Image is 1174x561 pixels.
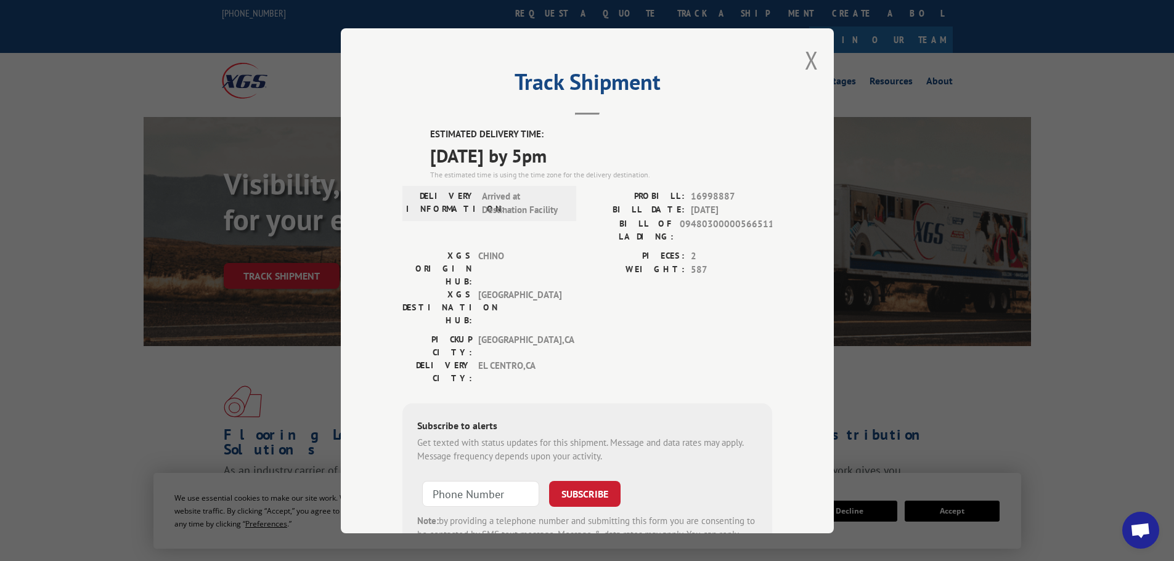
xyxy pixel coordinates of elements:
[422,480,539,506] input: Phone Number
[587,249,685,263] label: PIECES:
[478,333,561,358] span: [GEOGRAPHIC_DATA] , CA
[691,263,772,277] span: 587
[402,358,472,384] label: DELIVERY CITY:
[691,189,772,203] span: 16998887
[402,333,472,358] label: PICKUP CITY:
[549,480,621,506] button: SUBSCRIBE
[430,141,772,169] span: [DATE] by 5pm
[805,44,818,76] button: Close modal
[417,435,757,463] div: Get texted with status updates for this shipment. Message and data rates may apply. Message frequ...
[402,288,472,326] label: XGS DESTINATION HUB:
[430,169,772,180] div: The estimated time is using the time zone for the delivery destination.
[402,73,772,97] h2: Track Shipment
[417,514,757,555] div: by providing a telephone number and submitting this form you are consenting to be contacted by SM...
[691,203,772,217] span: [DATE]
[587,263,685,277] label: WEIGHT:
[680,217,772,243] span: 09480300000566511
[478,249,561,288] span: CHINO
[430,127,772,142] label: ESTIMATED DELIVERY TIME:
[482,189,565,217] span: Arrived at Destination Facility
[587,189,685,203] label: PROBILL:
[1122,512,1159,549] div: Open chat
[587,217,674,243] label: BILL OF LADING:
[402,249,472,288] label: XGS ORIGIN HUB:
[691,249,772,263] span: 2
[478,288,561,326] span: [GEOGRAPHIC_DATA]
[587,203,685,217] label: BILL DATE:
[406,189,476,217] label: DELIVERY INFORMATION:
[417,514,439,526] strong: Note:
[478,358,561,384] span: EL CENTRO , CA
[417,418,757,435] div: Subscribe to alerts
